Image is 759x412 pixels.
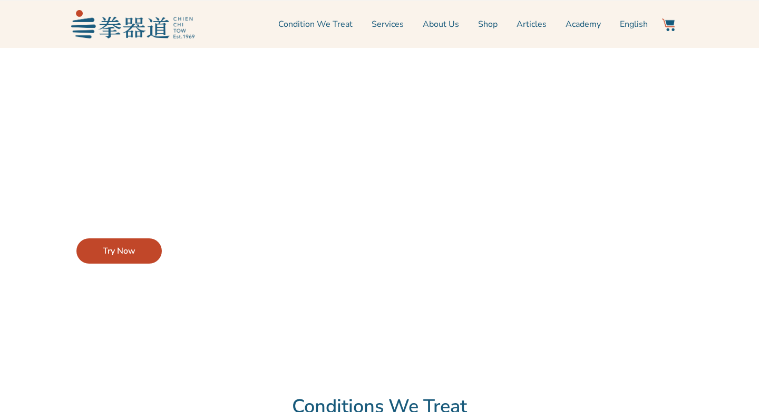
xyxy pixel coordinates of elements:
span: Try Now [103,245,135,257]
p: Let our Symptom Checker recommend effective treatments for your conditions. [76,182,313,211]
a: Academy [566,11,601,37]
a: Try Now [76,238,162,264]
nav: Menu [200,11,648,37]
span: English [620,18,648,31]
a: Shop [478,11,498,37]
a: English [620,11,648,37]
h2: Does something feel off? [76,148,313,171]
a: Condition We Treat [278,11,353,37]
a: About Us [423,11,459,37]
a: Services [372,11,404,37]
img: Website Icon-03 [662,18,675,31]
a: Articles [517,11,547,37]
